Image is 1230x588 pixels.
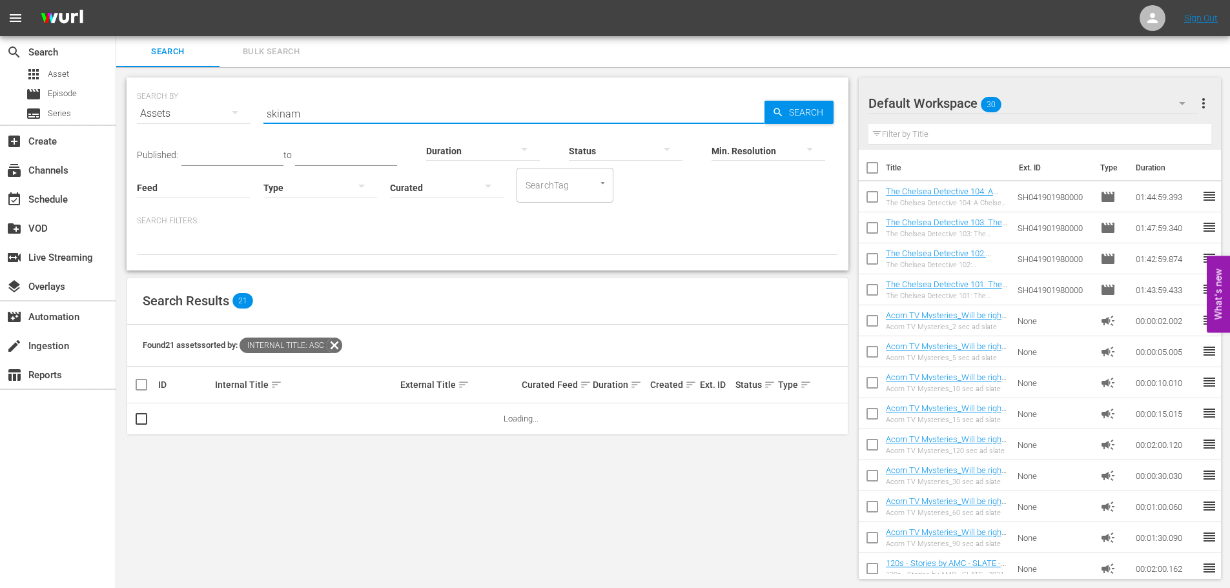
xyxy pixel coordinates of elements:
[1184,13,1218,23] a: Sign Out
[800,379,812,390] span: sort
[1202,250,1217,266] span: reorder
[1100,530,1116,545] span: Ad
[522,380,553,390] div: Curated
[886,150,1011,186] th: Title
[1100,468,1116,483] span: Ad
[1202,560,1217,576] span: reorder
[886,310,1007,330] a: Acorn TV Mysteries_Will be right back 02 S01642203001 FINAL
[1012,367,1095,398] td: None
[1100,251,1116,267] span: Episode
[784,101,834,124] span: Search
[1202,467,1217,483] span: reorder
[886,385,1008,393] div: Acorn TV Mysteries_10 sec ad slate
[886,527,1007,547] a: Acorn TV Mysteries_Will be right back 90 S01642209001 FINAL
[1131,553,1202,584] td: 00:02:00.162
[143,293,229,309] span: Search Results
[26,86,41,102] span: Episode
[886,434,1007,454] a: Acorn TV Mysteries_Will be right back 120 S01642210001 FINAL
[1012,181,1095,212] td: SH041901980000
[6,367,22,383] span: Reports
[6,279,22,294] span: Overlays
[1100,344,1116,360] span: Ad
[215,377,396,392] div: Internal Title
[1131,243,1202,274] td: 01:42:59.874
[1100,282,1116,298] span: Episode
[700,380,732,390] div: Ext. ID
[886,341,1007,361] a: Acorn TV Mysteries_Will be right back 05 S01642204001 FINAL
[6,250,22,265] span: Live Streaming
[557,377,589,392] div: Feed
[868,85,1198,121] div: Default Workspace
[1131,367,1202,398] td: 00:00:10.010
[886,187,1006,245] a: The Chelsea Detective 104: A Chelsea Education (The Chelsea Detective 104: A Chelsea Education (a...
[48,87,77,100] span: Episode
[1196,96,1211,111] span: more_vert
[886,558,1006,578] a: 120s - Stories by AMC - SLATE - 2021
[778,377,803,392] div: Type
[48,68,69,81] span: Asset
[26,106,41,121] span: Series
[886,403,1007,423] a: Acorn TV Mysteries_Will be right back 15 S01642206001 FINAL
[48,107,71,120] span: Series
[1100,189,1116,205] span: Episode
[1092,150,1128,186] th: Type
[6,309,22,325] span: Automation
[1100,220,1116,236] span: Episode
[886,465,1007,485] a: Acorn TV Mysteries_Will be right back 30 S01642207001 FINA
[158,380,211,390] div: ID
[6,192,22,207] span: Schedule
[886,416,1008,424] div: Acorn TV Mysteries_15 sec ad slate
[1131,305,1202,336] td: 00:00:02.002
[1011,150,1093,186] th: Ext. ID
[1131,274,1202,305] td: 01:43:59.433
[764,379,775,390] span: sort
[1202,436,1217,452] span: reorder
[137,96,251,132] div: Assets
[1131,460,1202,491] td: 00:00:30.030
[886,540,1008,548] div: Acorn TV Mysteries_90 sec ad slate
[143,340,342,350] span: Found 21 assets sorted by:
[1196,88,1211,119] button: more_vert
[1012,398,1095,429] td: None
[1100,437,1116,452] span: Ad
[504,414,538,423] span: Loading...
[124,45,212,59] span: Search
[630,379,642,390] span: sort
[1012,491,1095,522] td: None
[1100,561,1116,576] span: Ad
[886,354,1008,362] div: Acorn TV Mysteries_5 sec ad slate
[1012,336,1095,367] td: None
[227,45,315,59] span: Bulk Search
[593,377,646,392] div: Duration
[1012,212,1095,243] td: SH041901980000
[1012,460,1095,491] td: None
[458,379,469,390] span: sort
[1131,429,1202,460] td: 00:02:00.120
[240,338,327,353] span: Internal Title: asc
[6,338,22,354] span: Ingestion
[400,377,518,392] div: External Title
[6,134,22,149] span: Create
[6,221,22,236] span: VOD
[1012,274,1095,305] td: SH041901980000
[1202,498,1217,514] span: reorder
[1202,188,1217,204] span: reorder
[6,45,22,60] span: Search
[1202,529,1217,545] span: reorder
[685,379,697,390] span: sort
[886,372,1007,392] a: Acorn TV Mysteries_Will be right back 10 S01642205001 FINAL
[8,10,23,26] span: menu
[137,216,838,227] p: Search Filters:
[1012,522,1095,553] td: None
[6,163,22,178] span: Channels
[650,377,696,392] div: Created
[26,66,41,82] span: Asset
[886,509,1008,517] div: Acorn TV Mysteries_60 sec ad slate
[735,377,774,392] div: Status
[597,177,609,189] button: Open
[137,150,178,160] span: Published:
[1131,336,1202,367] td: 00:00:05.005
[886,478,1008,486] div: Acorn TV Mysteries_30 sec ad slate
[1012,429,1095,460] td: None
[1012,553,1095,584] td: None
